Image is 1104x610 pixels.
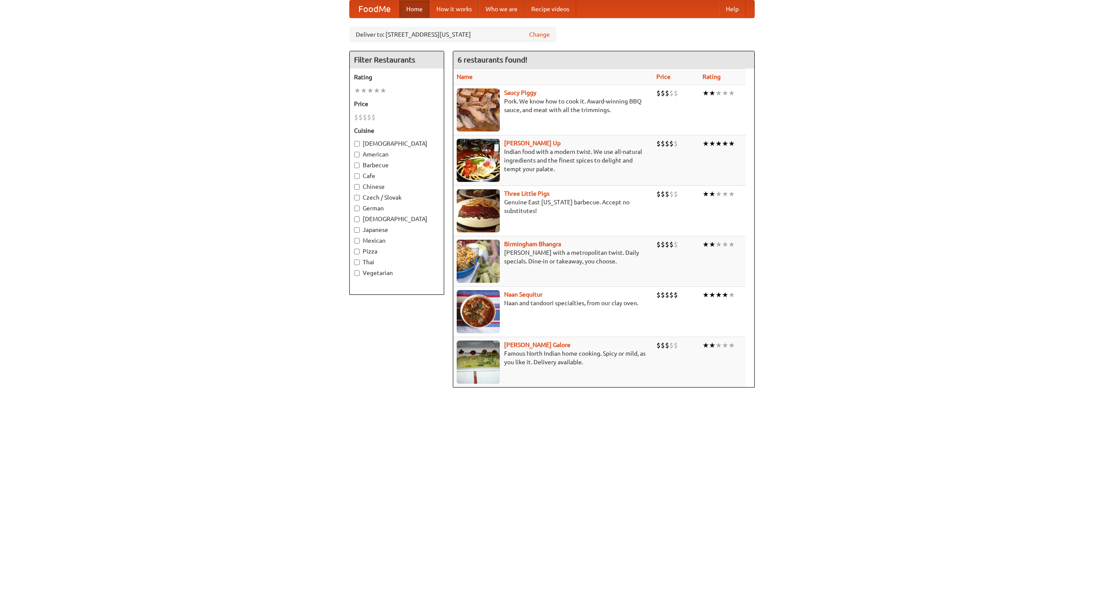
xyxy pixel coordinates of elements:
[656,73,671,80] a: Price
[665,189,669,199] li: $
[457,341,500,384] img: currygalore.jpg
[367,113,371,122] li: $
[354,270,360,276] input: Vegetarian
[656,290,661,300] li: $
[722,341,728,350] li: ★
[457,189,500,232] img: littlepigs.jpg
[354,193,439,202] label: Czech / Slovak
[674,290,678,300] li: $
[457,240,500,283] img: bhangra.jpg
[661,88,665,98] li: $
[656,139,661,148] li: $
[354,150,439,159] label: American
[354,86,361,95] li: ★
[674,88,678,98] li: $
[504,341,571,348] b: [PERSON_NAME] Galore
[669,139,674,148] li: $
[703,189,709,199] li: ★
[457,349,649,366] p: Famous North Indian home cooking. Spicy or mild, as you like it. Delivery available.
[709,189,715,199] li: ★
[661,240,665,249] li: $
[354,172,439,180] label: Cafe
[504,140,561,147] a: [PERSON_NAME] Up
[703,341,709,350] li: ★
[373,86,380,95] li: ★
[457,139,500,182] img: curryup.jpg
[354,113,358,122] li: $
[458,56,527,64] ng-pluralize: 6 restaurants found!
[661,189,665,199] li: $
[656,341,661,350] li: $
[665,240,669,249] li: $
[715,240,722,249] li: ★
[719,0,746,18] a: Help
[504,291,543,298] a: Naan Sequitur
[728,189,735,199] li: ★
[728,240,735,249] li: ★
[354,152,360,157] input: American
[457,73,473,80] a: Name
[354,238,360,244] input: Mexican
[354,216,360,222] input: [DEMOGRAPHIC_DATA]
[715,139,722,148] li: ★
[728,290,735,300] li: ★
[722,88,728,98] li: ★
[354,182,439,191] label: Chinese
[350,51,444,69] h4: Filter Restaurants
[709,290,715,300] li: ★
[354,163,360,168] input: Barbecue
[703,139,709,148] li: ★
[363,113,367,122] li: $
[457,88,500,131] img: saucy.jpg
[354,173,360,179] input: Cafe
[665,139,669,148] li: $
[674,139,678,148] li: $
[354,73,439,81] h5: Rating
[354,227,360,233] input: Japanese
[728,139,735,148] li: ★
[504,241,561,247] a: Birmingham Bhangra
[656,88,661,98] li: $
[350,0,399,18] a: FoodMe
[354,258,439,266] label: Thai
[665,341,669,350] li: $
[354,195,360,200] input: Czech / Slovak
[709,88,715,98] li: ★
[722,189,728,199] li: ★
[722,240,728,249] li: ★
[715,341,722,350] li: ★
[661,139,665,148] li: $
[399,0,430,18] a: Home
[669,341,674,350] li: $
[354,184,360,190] input: Chinese
[669,189,674,199] li: $
[358,113,363,122] li: $
[367,86,373,95] li: ★
[380,86,386,95] li: ★
[674,189,678,199] li: $
[504,190,549,197] a: Three Little Pigs
[709,341,715,350] li: ★
[354,161,439,169] label: Barbecue
[661,290,665,300] li: $
[361,86,367,95] li: ★
[715,290,722,300] li: ★
[457,147,649,173] p: Indian food with a modern twist. We use all-natural ingredients and the finest spices to delight ...
[669,290,674,300] li: $
[479,0,524,18] a: Who we are
[728,88,735,98] li: ★
[354,225,439,234] label: Japanese
[457,198,649,215] p: Genuine East [US_STATE] barbecue. Accept no substitutes!
[354,206,360,211] input: German
[457,299,649,307] p: Naan and tandoori specialties, from our clay oven.
[674,240,678,249] li: $
[715,88,722,98] li: ★
[504,89,536,96] a: Saucy Piggy
[354,269,439,277] label: Vegetarian
[457,248,649,266] p: [PERSON_NAME] with a metropolitan twist. Daily specials. Dine-in or takeaway, you choose.
[665,290,669,300] li: $
[354,126,439,135] h5: Cuisine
